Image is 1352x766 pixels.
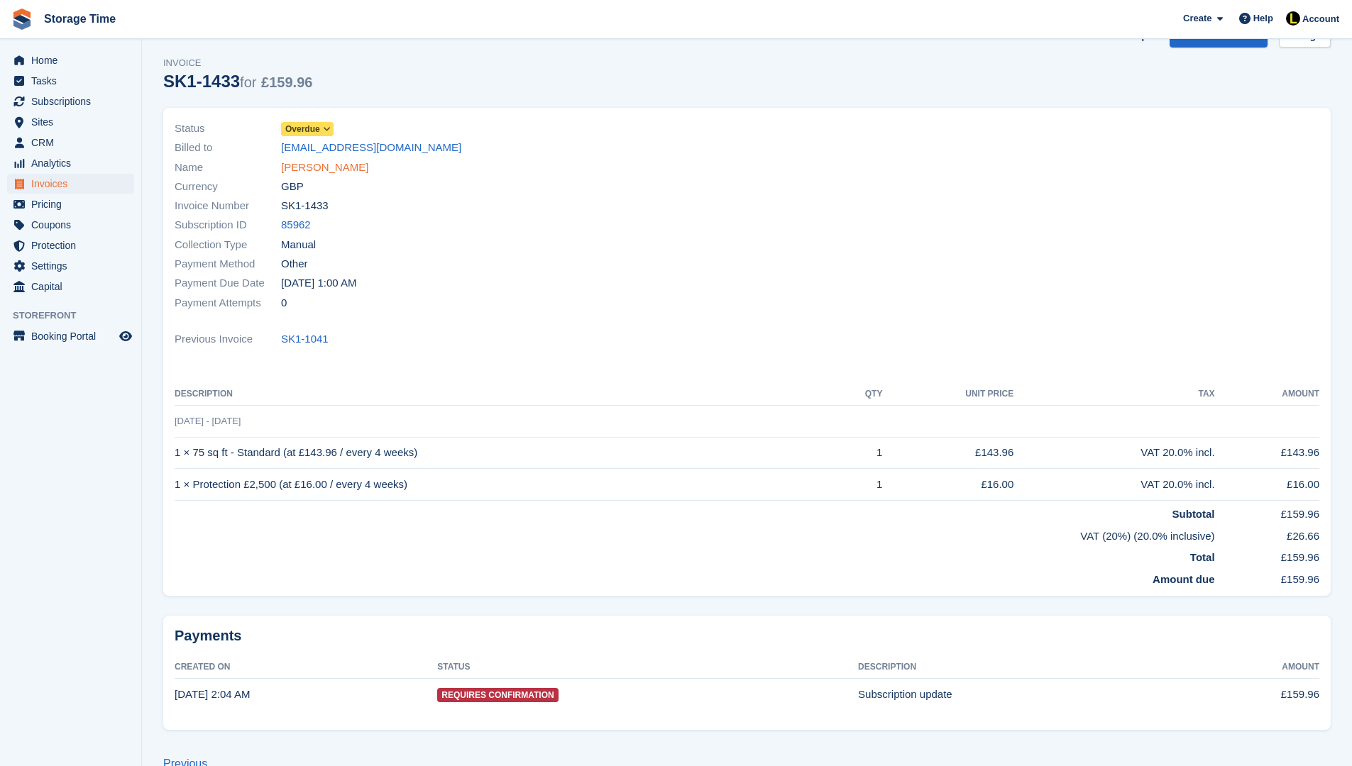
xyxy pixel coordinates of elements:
[11,9,33,30] img: stora-icon-8386f47178a22dfd0bd8f6a31ec36ba5ce8667c1dd55bd0f319d3a0aa187defe.svg
[1013,445,1214,461] div: VAT 20.0% incl.
[1013,477,1214,493] div: VAT 20.0% incl.
[31,326,116,346] span: Booking Portal
[31,133,116,152] span: CRM
[31,174,116,194] span: Invoices
[175,237,281,253] span: Collection Type
[285,123,320,135] span: Overdue
[175,217,281,233] span: Subscription ID
[261,74,312,90] span: £159.96
[175,416,241,426] span: [DATE] - [DATE]
[175,295,281,311] span: Payment Attempts
[7,71,134,91] a: menu
[175,383,835,406] th: Description
[240,74,256,90] span: for
[7,112,134,132] a: menu
[175,256,281,272] span: Payment Method
[1185,656,1319,679] th: Amount
[7,277,134,296] a: menu
[175,688,250,700] time: 2025-08-07 01:04:03 UTC
[31,256,116,276] span: Settings
[281,331,329,348] a: SK1-1041
[175,627,1319,645] h2: Payments
[175,179,281,195] span: Currency
[175,275,281,292] span: Payment Due Date
[31,50,116,70] span: Home
[175,437,835,469] td: 1 × 75 sq ft - Standard (at £143.96 / every 4 weeks)
[437,656,858,679] th: Status
[175,469,835,501] td: 1 × Protection £2,500 (at £16.00 / every 4 weeks)
[281,140,461,156] a: [EMAIL_ADDRESS][DOMAIN_NAME]
[7,235,134,255] a: menu
[175,331,281,348] span: Previous Invoice
[1215,523,1319,545] td: £26.66
[1215,544,1319,566] td: £159.96
[858,679,1185,710] td: Subscription update
[1185,679,1319,710] td: £159.96
[1215,501,1319,523] td: £159.96
[7,91,134,111] a: menu
[281,121,334,137] a: Overdue
[858,656,1185,679] th: Description
[31,153,116,173] span: Analytics
[882,383,1013,406] th: Unit Price
[1286,11,1300,26] img: Laaibah Sarwar
[31,91,116,111] span: Subscriptions
[31,71,116,91] span: Tasks
[835,437,882,469] td: 1
[281,275,356,292] time: 2025-08-08 00:00:00 UTC
[38,7,121,30] a: Storage Time
[437,688,558,702] span: Requires Confirmation
[281,295,287,311] span: 0
[1253,11,1273,26] span: Help
[117,328,134,345] a: Preview store
[1215,383,1319,406] th: Amount
[281,160,368,176] a: [PERSON_NAME]
[281,198,329,214] span: SK1-1433
[7,194,134,214] a: menu
[7,215,134,235] a: menu
[31,112,116,132] span: Sites
[1215,566,1319,588] td: £159.96
[13,309,141,323] span: Storefront
[7,153,134,173] a: menu
[835,469,882,501] td: 1
[175,523,1215,545] td: VAT (20%) (20.0% inclusive)
[163,72,312,91] div: SK1-1433
[163,56,312,70] span: Invoice
[1172,508,1215,520] strong: Subtotal
[281,179,304,195] span: GBP
[7,50,134,70] a: menu
[1183,11,1211,26] span: Create
[7,256,134,276] a: menu
[7,133,134,152] a: menu
[1013,383,1214,406] th: Tax
[1153,573,1215,585] strong: Amount due
[31,215,116,235] span: Coupons
[175,160,281,176] span: Name
[281,217,311,233] a: 85962
[281,256,308,272] span: Other
[175,198,281,214] span: Invoice Number
[7,326,134,346] a: menu
[882,437,1013,469] td: £143.96
[31,194,116,214] span: Pricing
[1302,12,1339,26] span: Account
[31,277,116,296] span: Capital
[1190,551,1215,563] strong: Total
[1215,469,1319,501] td: £16.00
[175,140,281,156] span: Billed to
[281,237,316,253] span: Manual
[175,121,281,137] span: Status
[175,656,437,679] th: Created On
[835,383,882,406] th: QTY
[1215,437,1319,469] td: £143.96
[882,469,1013,501] td: £16.00
[31,235,116,255] span: Protection
[7,174,134,194] a: menu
